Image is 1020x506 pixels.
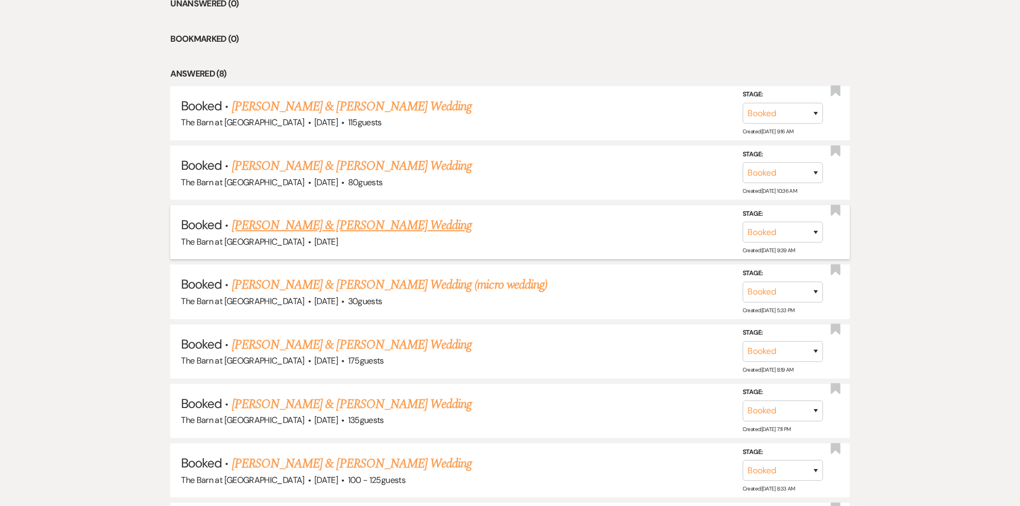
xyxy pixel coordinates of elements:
[181,296,304,307] span: The Barn at [GEOGRAPHIC_DATA]
[743,187,797,194] span: Created: [DATE] 10:36 AM
[348,474,405,486] span: 100 - 125 guests
[743,128,794,135] span: Created: [DATE] 9:16 AM
[743,327,823,339] label: Stage:
[314,296,338,307] span: [DATE]
[314,414,338,426] span: [DATE]
[181,455,222,471] span: Booked
[232,335,472,354] a: [PERSON_NAME] & [PERSON_NAME] Wedding
[170,32,850,46] li: Bookmarked (0)
[170,67,850,81] li: Answered (8)
[743,149,823,161] label: Stage:
[348,117,382,128] span: 115 guests
[181,414,304,426] span: The Barn at [GEOGRAPHIC_DATA]
[181,395,222,412] span: Booked
[181,117,304,128] span: The Barn at [GEOGRAPHIC_DATA]
[181,157,222,173] span: Booked
[181,236,304,247] span: The Barn at [GEOGRAPHIC_DATA]
[348,296,382,307] span: 30 guests
[181,97,222,114] span: Booked
[181,276,222,292] span: Booked
[743,89,823,101] label: Stage:
[232,454,472,473] a: [PERSON_NAME] & [PERSON_NAME] Wedding
[348,414,384,426] span: 135 guests
[314,474,338,486] span: [DATE]
[232,275,547,294] a: [PERSON_NAME] & [PERSON_NAME] Wedding (micro wedding)
[314,355,338,366] span: [DATE]
[314,117,338,128] span: [DATE]
[181,177,304,188] span: The Barn at [GEOGRAPHIC_DATA]
[743,446,823,458] label: Stage:
[743,387,823,398] label: Stage:
[743,426,791,433] span: Created: [DATE] 7:11 PM
[743,366,794,373] span: Created: [DATE] 8:19 AM
[314,236,338,247] span: [DATE]
[743,208,823,220] label: Stage:
[232,395,472,414] a: [PERSON_NAME] & [PERSON_NAME] Wedding
[743,247,795,254] span: Created: [DATE] 9:39 AM
[181,216,222,233] span: Booked
[232,216,472,235] a: [PERSON_NAME] & [PERSON_NAME] Wedding
[181,474,304,486] span: The Barn at [GEOGRAPHIC_DATA]
[348,177,383,188] span: 80 guests
[743,268,823,280] label: Stage:
[181,355,304,366] span: The Barn at [GEOGRAPHIC_DATA]
[348,355,384,366] span: 175 guests
[314,177,338,188] span: [DATE]
[743,485,795,492] span: Created: [DATE] 8:33 AM
[743,307,795,314] span: Created: [DATE] 5:33 PM
[181,336,222,352] span: Booked
[232,97,472,116] a: [PERSON_NAME] & [PERSON_NAME] Wedding
[232,156,472,176] a: [PERSON_NAME] & [PERSON_NAME] Wedding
